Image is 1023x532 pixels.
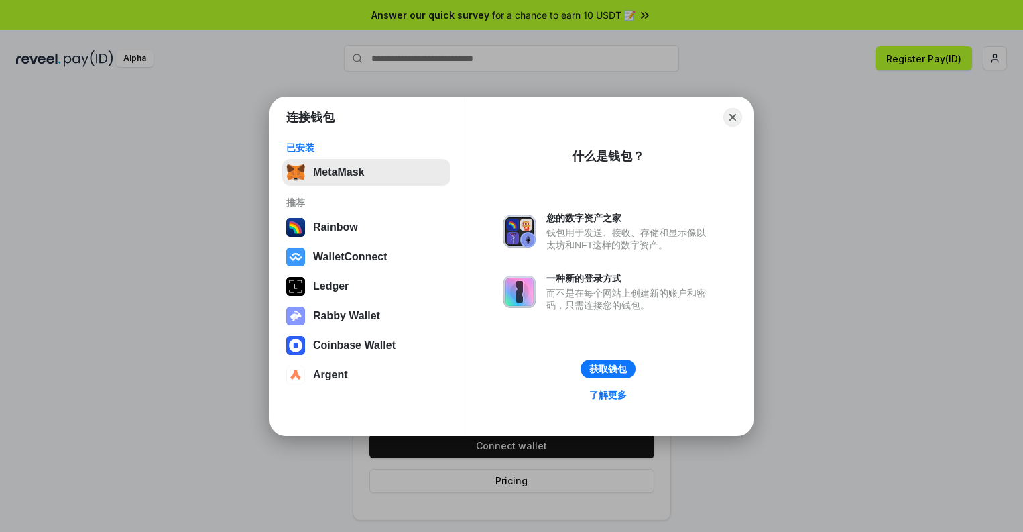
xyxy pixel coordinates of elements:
div: Argent [313,369,348,381]
button: WalletConnect [282,244,450,270]
div: 而不是在每个网站上创建新的账户和密码，只需连接您的钱包。 [546,287,713,311]
div: 推荐 [286,197,446,209]
img: svg+xml,%3Csvg%20width%3D%2228%22%20height%3D%2228%22%20viewBox%3D%220%200%2028%2028%22%20fill%3D... [286,248,305,266]
img: svg+xml,%3Csvg%20width%3D%2228%22%20height%3D%2228%22%20viewBox%3D%220%200%2028%2028%22%20fill%3D... [286,366,305,384]
button: Coinbase Wallet [282,332,450,359]
button: Rabby Wallet [282,303,450,329]
div: 获取钱包 [589,363,627,375]
div: Rabby Wallet [313,310,380,322]
img: svg+xml,%3Csvg%20xmlns%3D%22http%3A%2F%2Fwww.w3.org%2F2000%2Fsvg%22%20fill%3D%22none%22%20viewBox... [503,215,536,248]
button: MetaMask [282,159,450,186]
div: MetaMask [313,166,364,178]
div: Ledger [313,280,349,292]
button: Argent [282,362,450,388]
div: WalletConnect [313,251,387,263]
button: 获取钱包 [581,360,636,378]
div: 了解更多 [589,389,627,401]
div: 您的数字资产之家 [546,212,713,224]
div: 钱包用于发送、接收、存储和显示像以太坊和NFT这样的数字资产。 [546,227,713,251]
img: svg+xml,%3Csvg%20xmlns%3D%22http%3A%2F%2Fwww.w3.org%2F2000%2Fsvg%22%20fill%3D%22none%22%20viewBox... [503,276,536,308]
div: 已安装 [286,142,446,154]
img: svg+xml,%3Csvg%20width%3D%22120%22%20height%3D%22120%22%20viewBox%3D%220%200%20120%20120%22%20fil... [286,218,305,237]
button: Close [723,108,742,127]
img: svg+xml,%3Csvg%20fill%3D%22none%22%20height%3D%2233%22%20viewBox%3D%220%200%2035%2033%22%20width%... [286,163,305,182]
button: Rainbow [282,214,450,241]
img: svg+xml,%3Csvg%20xmlns%3D%22http%3A%2F%2Fwww.w3.org%2F2000%2Fsvg%22%20width%3D%2228%22%20height%3... [286,277,305,296]
img: svg+xml,%3Csvg%20width%3D%2228%22%20height%3D%2228%22%20viewBox%3D%220%200%2028%2028%22%20fill%3D... [286,336,305,355]
h1: 连接钱包 [286,109,335,125]
div: Rainbow [313,221,358,233]
div: 一种新的登录方式 [546,272,713,284]
a: 了解更多 [581,386,635,404]
img: svg+xml,%3Csvg%20xmlns%3D%22http%3A%2F%2Fwww.w3.org%2F2000%2Fsvg%22%20fill%3D%22none%22%20viewBox... [286,307,305,325]
div: 什么是钱包？ [572,148,644,164]
button: Ledger [282,273,450,300]
div: Coinbase Wallet [313,339,396,352]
